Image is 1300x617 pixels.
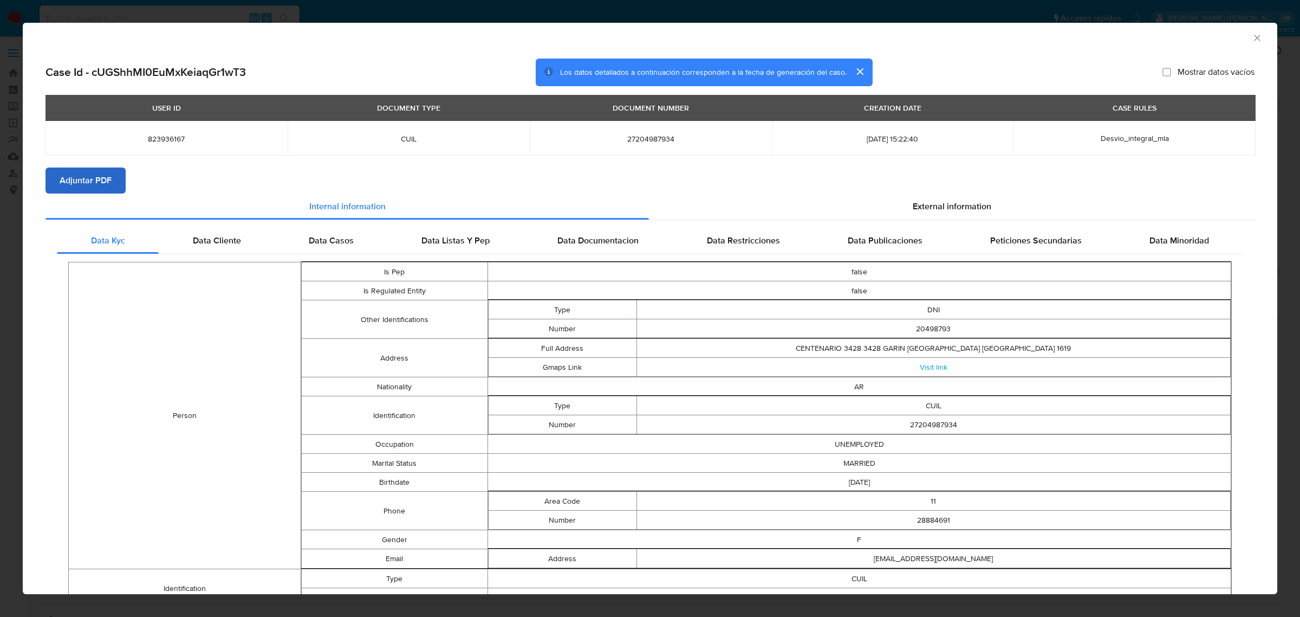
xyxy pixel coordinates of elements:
[1106,99,1163,117] div: CASE RULES
[488,319,636,338] td: Number
[557,234,639,247] span: Data Documentacion
[58,134,275,144] span: 823936167
[488,511,636,530] td: Number
[636,549,1230,568] td: [EMAIL_ADDRESS][DOMAIN_NAME]
[543,134,759,144] span: 27204987934
[488,549,636,568] td: Address
[857,99,928,117] div: CREATION DATE
[302,473,487,492] td: Birthdate
[302,435,487,454] td: Occupation
[560,67,847,78] span: Los datos detallados a continuación corresponden a la fecha de generación del caso.
[309,234,354,247] span: Data Casos
[636,492,1230,511] td: 11
[69,569,301,608] td: Identification
[847,59,873,85] button: cerrar
[45,65,246,79] h2: Case Id - cUGShhMI0EuMxKeiaqGr1wT3
[487,281,1231,300] td: false
[488,339,636,358] td: Full Address
[487,454,1231,473] td: MARRIED
[848,234,922,247] span: Data Publicaciones
[302,530,487,549] td: Gender
[302,339,487,377] td: Address
[487,377,1231,396] td: AR
[636,339,1230,358] td: CENTENARIO 3428 3428 GARIN [GEOGRAPHIC_DATA] [GEOGRAPHIC_DATA] 1619
[302,549,487,569] td: Email
[487,530,1231,549] td: F
[636,511,1230,530] td: 28884691
[91,234,125,247] span: Data Kyc
[920,362,947,372] a: Visit link
[606,99,695,117] div: DOCUMENT NUMBER
[302,492,487,530] td: Phone
[1101,133,1169,144] span: Desvio_integral_mla
[302,396,487,435] td: Identification
[60,169,112,192] span: Adjuntar PDF
[421,234,490,247] span: Data Listas Y Pep
[487,473,1231,492] td: [DATE]
[488,358,636,377] td: Gmaps Link
[913,200,991,213] span: External information
[487,435,1231,454] td: UNEMPLOYED
[1149,234,1209,247] span: Data Minoridad
[1162,68,1171,76] input: Mostrar datos vacíos
[487,569,1231,588] td: CUIL
[302,281,487,300] td: Is Regulated Entity
[636,396,1230,415] td: CUIL
[488,415,636,434] td: Number
[69,262,301,569] td: Person
[302,588,487,607] td: Number
[487,588,1231,607] td: 27204987934
[302,262,487,281] td: Is Pep
[146,99,187,117] div: USER ID
[45,194,1254,220] div: Detailed info
[636,319,1230,338] td: 20498793
[707,234,780,247] span: Data Restricciones
[370,99,447,117] div: DOCUMENT TYPE
[488,492,636,511] td: Area Code
[1252,33,1262,42] button: Cerrar ventana
[302,377,487,396] td: Nationality
[23,23,1277,594] div: closure-recommendation-modal
[636,300,1230,319] td: DNI
[488,300,636,319] td: Type
[636,415,1230,434] td: 27204987934
[45,168,126,194] button: Adjuntar PDF
[302,569,487,588] td: Type
[785,134,1001,144] span: [DATE] 15:22:40
[1178,67,1254,78] span: Mostrar datos vacíos
[309,200,386,213] span: Internal information
[302,300,487,339] td: Other Identifications
[57,228,1243,254] div: Detailed internal info
[487,262,1231,281] td: false
[488,396,636,415] td: Type
[193,234,241,247] span: Data Cliente
[302,454,487,473] td: Marital Status
[990,234,1082,247] span: Peticiones Secundarias
[301,134,517,144] span: CUIL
